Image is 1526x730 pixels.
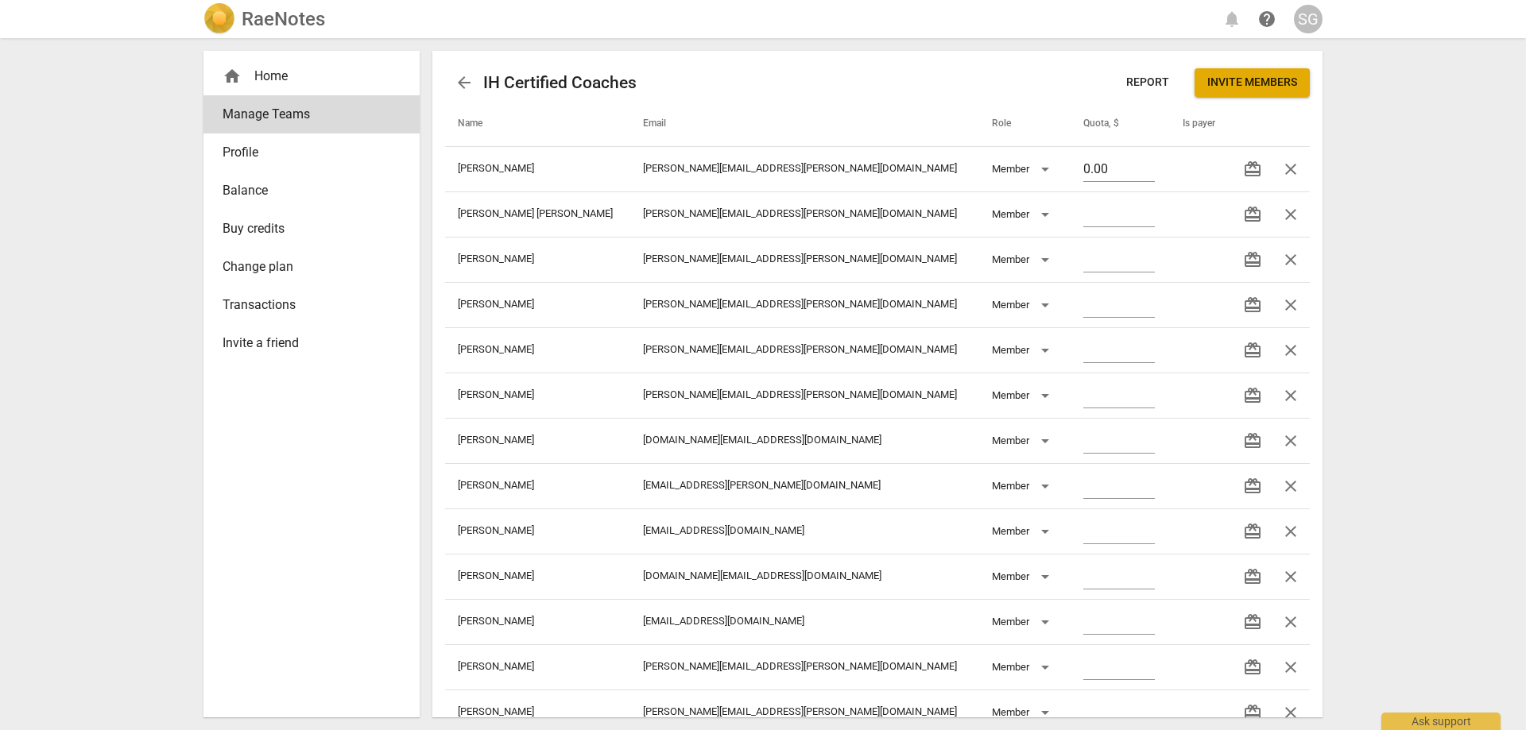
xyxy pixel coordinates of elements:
button: Transfer credits [1234,422,1272,460]
a: Transactions [203,286,420,324]
td: [DOMAIN_NAME][EMAIL_ADDRESS][DOMAIN_NAME] [630,554,979,599]
span: Email [643,118,685,130]
span: Manage Teams [223,105,388,124]
td: [PERSON_NAME][EMAIL_ADDRESS][PERSON_NAME][DOMAIN_NAME] [630,282,979,327]
td: [PERSON_NAME][EMAIL_ADDRESS][PERSON_NAME][DOMAIN_NAME] [630,146,979,191]
span: close [1281,250,1300,269]
td: [EMAIL_ADDRESS][PERSON_NAME][DOMAIN_NAME] [630,463,979,508]
button: Transfer credits [1234,195,1272,234]
span: redeem [1243,250,1262,269]
div: Member [992,338,1055,363]
td: [PERSON_NAME] [445,554,630,599]
div: Member [992,292,1055,318]
button: Transfer credits [1234,467,1272,505]
div: Home [223,67,388,86]
span: redeem [1243,522,1262,541]
img: Logo [203,3,235,35]
div: Member [992,700,1055,725]
span: redeem [1243,703,1262,722]
div: Member [992,202,1055,227]
span: close [1281,386,1300,405]
button: SG [1294,5,1323,33]
td: [PERSON_NAME] [445,146,630,191]
span: Role [992,118,1030,130]
td: [EMAIL_ADDRESS][DOMAIN_NAME] [630,599,979,644]
span: redeem [1243,658,1262,677]
td: [PERSON_NAME] [445,508,630,554]
h2: IH Certified Coaches [483,73,637,93]
span: Balance [223,181,388,200]
td: [PERSON_NAME] [445,644,630,689]
div: Ask support [1381,713,1501,730]
span: close [1281,160,1300,179]
div: Member [992,564,1055,589]
div: Member [992,519,1055,544]
div: Member [992,428,1055,454]
span: redeem [1243,205,1262,224]
a: Balance [203,172,420,210]
button: Transfer credits [1234,648,1272,686]
td: [PERSON_NAME][EMAIL_ADDRESS][PERSON_NAME][DOMAIN_NAME] [630,373,979,418]
span: close [1281,477,1300,496]
td: [PERSON_NAME][EMAIL_ADDRESS][PERSON_NAME][DOMAIN_NAME] [630,644,979,689]
span: Change plan [223,257,388,276]
button: Transfer credits [1234,377,1272,415]
span: Transactions [223,295,388,315]
span: close [1281,205,1300,224]
td: [DOMAIN_NAME][EMAIL_ADDRESS][DOMAIN_NAME] [630,418,979,463]
button: Transfer credits [1234,286,1272,324]
span: Report [1126,75,1169,91]
span: arrow_back [455,73,474,92]
button: Transfer credits [1234,558,1272,596]
a: Buy credits [203,210,420,248]
span: redeem [1243,431,1262,450]
span: close [1281,658,1300,677]
span: Name [458,118,502,130]
a: Invite a friend [203,324,420,362]
td: [PERSON_NAME][EMAIL_ADDRESS][PERSON_NAME][DOMAIN_NAME] [630,191,979,237]
div: Member [992,609,1055,635]
td: [PERSON_NAME][EMAIL_ADDRESS][PERSON_NAME][DOMAIN_NAME] [630,237,979,282]
button: Transfer credits [1234,512,1272,550]
a: LogoRaeNotes [203,3,325,35]
td: [PERSON_NAME] [445,418,630,463]
button: Transfer credits [1234,150,1272,188]
td: [EMAIL_ADDRESS][DOMAIN_NAME] [630,508,979,554]
td: [PERSON_NAME] [PERSON_NAME] [445,191,630,237]
span: redeem [1243,477,1262,496]
th: Is payer [1170,102,1221,146]
span: close [1281,431,1300,450]
td: [PERSON_NAME] [445,463,630,508]
div: Member [992,383,1055,408]
button: Report [1114,68,1182,97]
div: Member [992,655,1055,680]
div: Home [203,57,420,95]
span: redeem [1243,386,1262,405]
button: Invite members [1195,68,1310,97]
span: close [1281,341,1300,360]
span: Quota, $ [1083,118,1138,130]
span: Profile [223,143,388,162]
span: close [1281,703,1300,722]
a: Manage Teams [203,95,420,133]
button: Transfer credits [1234,331,1272,369]
span: redeem [1243,612,1262,632]
td: [PERSON_NAME] [445,237,630,282]
span: Invite a friend [223,334,388,353]
span: redeem [1243,341,1262,360]
span: home [223,67,242,86]
a: Help [1253,5,1281,33]
td: [PERSON_NAME] [445,327,630,373]
span: help [1257,10,1276,29]
td: [PERSON_NAME] [445,599,630,644]
button: Transfer credits [1234,603,1272,641]
span: close [1281,567,1300,586]
td: [PERSON_NAME] [445,282,630,327]
span: close [1281,522,1300,541]
td: [PERSON_NAME][EMAIL_ADDRESS][PERSON_NAME][DOMAIN_NAME] [630,327,979,373]
h2: RaeNotes [242,8,325,30]
span: Invite members [1207,75,1297,91]
span: close [1281,295,1300,315]
div: Member [992,156,1055,182]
